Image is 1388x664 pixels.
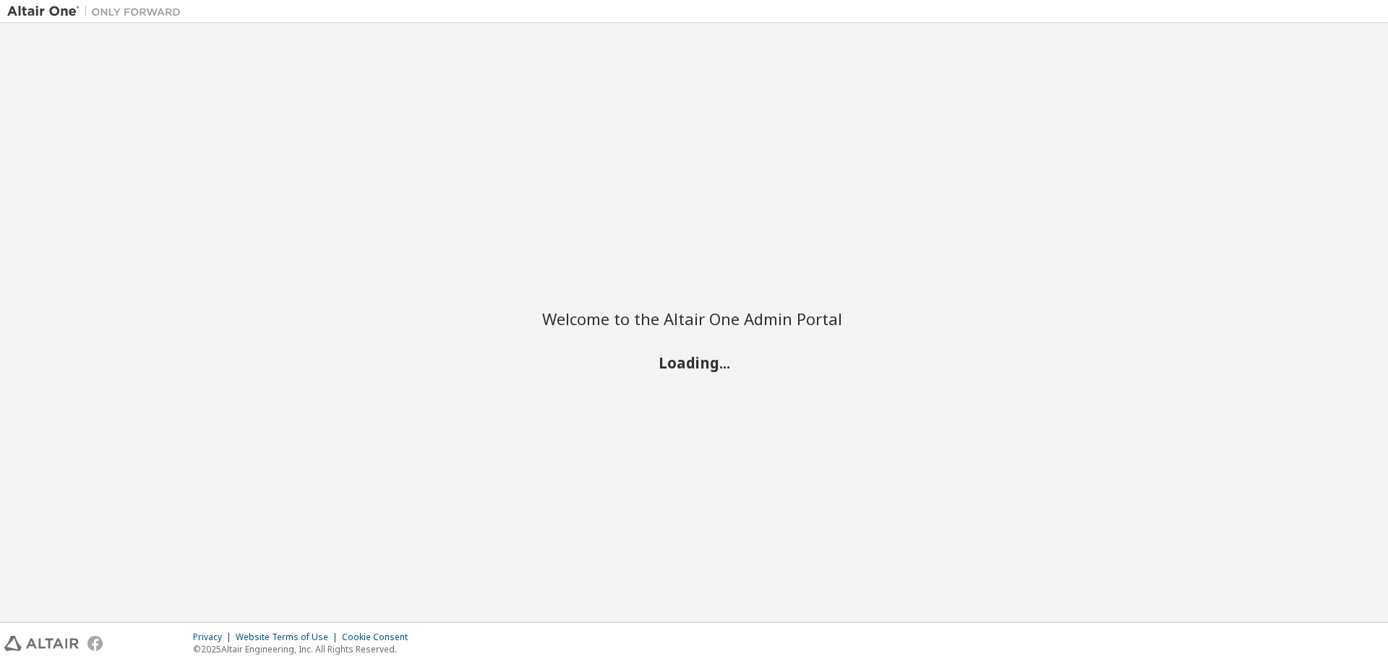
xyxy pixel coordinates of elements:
h2: Loading... [542,353,846,371]
img: Altair One [7,4,188,19]
h2: Welcome to the Altair One Admin Portal [542,309,846,329]
p: © 2025 Altair Engineering, Inc. All Rights Reserved. [193,643,416,655]
div: Privacy [193,631,236,643]
img: facebook.svg [87,636,103,651]
div: Website Terms of Use [236,631,342,643]
div: Cookie Consent [342,631,416,643]
img: altair_logo.svg [4,636,79,651]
